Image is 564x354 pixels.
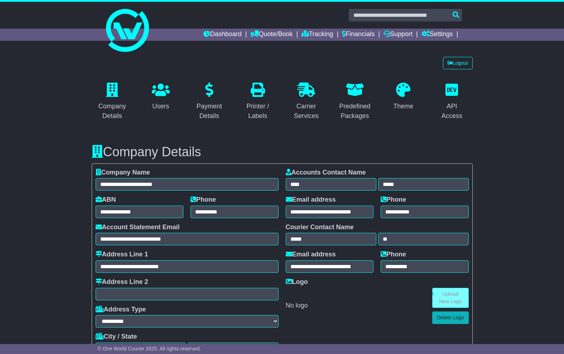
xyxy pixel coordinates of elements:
a: Payment Details [189,80,230,123]
a: Quote/Book [250,29,293,41]
label: ABN [96,196,116,204]
label: City / State [96,333,137,341]
div: Company Details [96,102,129,121]
a: API Access [431,80,473,123]
a: Settings [421,29,453,41]
label: Accounts Contact Name [286,169,366,177]
label: Account Statement Email [96,223,180,231]
label: Company Name [96,169,150,177]
div: Payment Details [193,102,226,121]
a: Upload New Logo [432,288,469,308]
a: Printer / Labels [237,80,279,123]
a: Financials [342,29,375,41]
span: © One World Courier 2025. All rights reserved. [98,346,201,351]
label: Email address [286,196,336,204]
label: Phone [381,196,406,204]
label: Logo [286,278,308,286]
a: Company Details [92,80,133,123]
a: Logout [443,57,473,69]
label: Address Line 2 [96,278,148,286]
a: Theme [389,80,418,114]
a: Carrier Services [286,80,327,123]
label: Courier Contact Name [286,223,354,231]
div: API Access [436,102,468,121]
a: Dashboard [203,29,242,41]
a: Tracking [302,29,333,41]
a: Predefined Packages [334,80,376,123]
div: Predefined Packages [339,102,371,121]
div: Printer / Labels [242,102,274,121]
label: Email address [286,251,336,259]
div: Carrier Services [290,102,323,121]
label: Address Line 1 [96,251,148,259]
div: Users [152,102,170,111]
label: Phone [191,196,216,204]
h3: Company Details [92,145,473,159]
a: Users [147,80,174,114]
label: Address Type [96,306,146,314]
a: Support [384,29,413,41]
span: No logo [286,302,308,309]
div: Theme [393,102,413,111]
label: Phone [381,251,406,259]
